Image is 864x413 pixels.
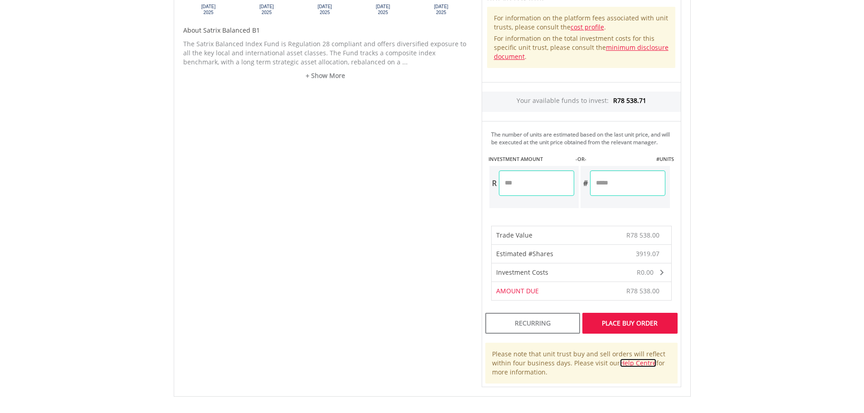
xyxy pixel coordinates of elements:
[201,4,215,15] text: [DATE] 2025
[496,268,548,277] span: Investment Costs
[496,249,553,258] span: Estimated #Shares
[496,287,539,295] span: AMOUNT DUE
[496,231,532,239] span: Trade Value
[636,249,659,258] span: 3919.07
[485,313,580,334] div: Recurring
[494,43,669,61] a: minimum disclosure document
[491,131,677,146] div: The number of units are estimated based on the last unit price, and will be executed at the unit ...
[656,155,674,163] label: #UNITS
[482,92,681,112] div: Your available funds to invest:
[376,4,390,15] text: [DATE] 2025
[626,231,659,239] span: R78 538.00
[637,268,654,277] span: R0.00
[488,155,543,163] label: INVESTMENT AMOUNT
[620,359,656,367] a: Help Centre
[485,343,678,384] div: Please note that unit trust buy and sell orders will reflect within four business days. Please vi...
[571,23,604,31] a: cost profile
[576,155,586,163] label: -OR-
[613,96,646,105] span: R78 538.71
[183,26,468,35] h5: About Satrix Balanced B1
[581,170,590,196] div: #
[626,287,659,295] span: R78 538.00
[183,71,468,80] a: + Show More
[494,34,669,61] p: For information on the total investment costs for this specific unit trust, please consult the .
[434,4,448,15] text: [DATE] 2025
[317,4,332,15] text: [DATE] 2025
[259,4,274,15] text: [DATE] 2025
[582,313,677,334] div: Place Buy Order
[494,14,669,32] p: For information on the platform fees associated with unit trusts, please consult the .
[489,170,499,196] div: R
[183,39,468,67] p: The Satrix Balanced Index Fund is Regulation 28 compliant and offers diversified exposure to all ...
